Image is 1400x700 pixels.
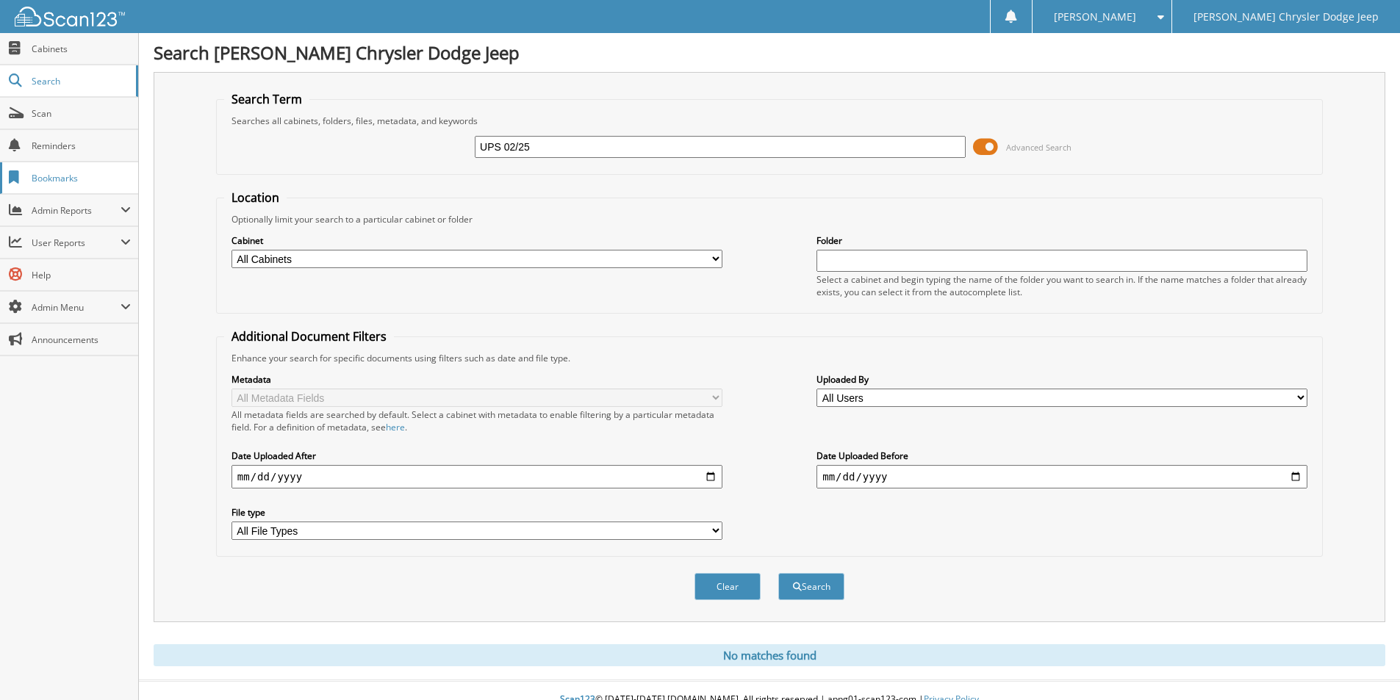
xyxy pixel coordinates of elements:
label: Date Uploaded Before [816,450,1307,462]
legend: Location [224,190,287,206]
h1: Search [PERSON_NAME] Chrysler Dodge Jeep [154,40,1385,65]
span: Search [32,75,129,87]
span: Admin Reports [32,204,121,217]
input: start [231,465,722,488]
span: [PERSON_NAME] [1054,12,1136,21]
span: [PERSON_NAME] Chrysler Dodge Jeep [1193,12,1379,21]
label: File type [231,506,722,519]
div: All metadata fields are searched by default. Select a cabinet with metadata to enable filtering b... [231,408,722,433]
span: Help [32,269,131,281]
span: Cabinets [32,43,131,55]
legend: Additional Document Filters [224,328,394,344]
button: Search [778,573,844,600]
span: Reminders [32,140,131,152]
span: Advanced Search [1006,142,1071,153]
label: Date Uploaded After [231,450,722,462]
input: end [816,465,1307,488]
span: Announcements [32,333,131,346]
span: Admin Menu [32,301,121,314]
span: Scan [32,107,131,120]
div: Select a cabinet and begin typing the name of the folder you want to search in. If the name match... [816,273,1307,298]
div: Enhance your search for specific documents using filters such as date and file type. [224,352,1315,364]
a: here [386,421,405,433]
div: Optionally limit your search to a particular cabinet or folder [224,213,1315,225]
label: Cabinet [231,234,722,247]
label: Metadata [231,373,722,386]
img: scan123-logo-white.svg [15,7,125,26]
label: Folder [816,234,1307,247]
span: Bookmarks [32,172,131,184]
label: Uploaded By [816,373,1307,386]
div: Searches all cabinets, folders, files, metadata, and keywords [224,115,1315,127]
button: Clear [694,573,761,600]
div: No matches found [154,644,1385,666]
span: User Reports [32,237,121,249]
legend: Search Term [224,91,309,107]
